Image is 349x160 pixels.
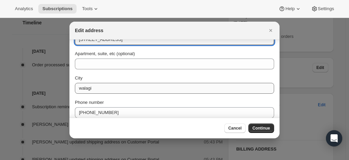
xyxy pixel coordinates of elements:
[75,100,104,105] span: Phone number
[326,130,342,146] div: Open Intercom Messenger
[75,51,135,56] span: Apartment, suite, etc (optional)
[15,6,33,12] span: Analytics
[228,125,242,131] span: Cancel
[11,4,37,14] button: Analytics
[42,6,73,12] span: Subscriptions
[274,4,305,14] button: Help
[266,26,275,35] button: Close
[252,125,270,131] span: Continue
[307,4,338,14] button: Settings
[75,75,82,81] span: City
[224,123,246,133] button: Cancel
[285,6,294,12] span: Help
[75,27,103,34] h2: Edit address
[38,4,77,14] button: Subscriptions
[82,6,93,12] span: Tools
[318,6,334,12] span: Settings
[78,4,103,14] button: Tools
[248,123,274,133] button: Continue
